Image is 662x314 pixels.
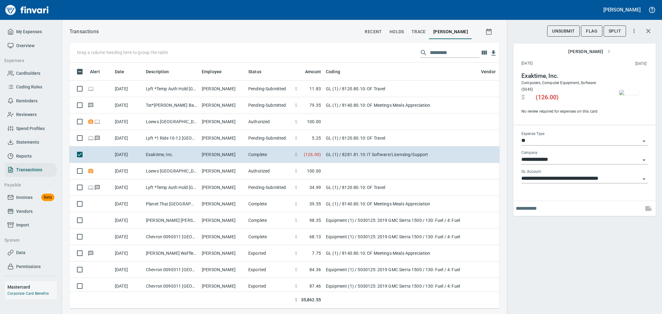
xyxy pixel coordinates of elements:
td: [PERSON_NAME] Waffles & Espre Brush Prairie [GEOGRAPHIC_DATA] [143,245,199,262]
span: Flag [586,27,597,35]
td: [PERSON_NAME] [199,196,246,212]
span: Vendor [481,68,504,75]
span: Transactions [16,166,42,174]
span: holds [390,28,404,36]
a: Statements [5,135,57,149]
span: System [4,236,51,244]
button: Open [640,156,648,164]
span: Cardholders [16,70,40,77]
a: Reminders [5,94,57,108]
a: Overview [5,39,57,53]
span: 98.35 [309,217,321,223]
span: Online transaction [88,87,94,91]
td: Authorized [246,114,292,130]
span: Reviewers [16,111,37,119]
span: Permissions [16,263,41,271]
td: [PERSON_NAME] [PERSON_NAME] Fuel #9460 [GEOGRAPHIC_DATA] [GEOGRAPHIC_DATA] [143,212,199,229]
td: Complete [246,146,292,163]
td: [PERSON_NAME] [199,262,246,278]
button: [PERSON_NAME] [566,46,613,57]
img: receipts%2Ftapani%2F2025-10-14%2Fm6ilZqKZ5KTEzndSJQbZ6m1gm6t2__rwhaxggDTRXAwu74RZIj_thumb.jpg [619,90,639,95]
span: Has messages [88,103,94,107]
span: Alert [90,68,100,75]
td: Exaktime, Inc. [143,146,199,163]
span: Split [609,27,621,35]
td: Tst*[PERSON_NAME] Barbecue [GEOGRAPHIC_DATA] [GEOGRAPHIC_DATA] [143,97,199,114]
td: Complete [246,212,292,229]
td: Chevron 0090311 [GEOGRAPHIC_DATA] [143,278,199,294]
span: Employee [202,68,230,75]
a: Reviewers [5,108,57,122]
span: Coding Rules [16,83,42,91]
span: Online transaction [94,119,101,123]
span: $ [295,119,297,125]
span: $ [295,151,297,158]
td: [PERSON_NAME] [199,81,246,97]
td: [DATE] [112,179,143,196]
span: Computers, Computer Equipment, Software (5045) [521,81,596,92]
p: Drag a column heading here to group the table [77,49,168,56]
span: Spend Profiles [16,125,45,132]
span: Date [115,68,124,75]
button: Choose columns to display [480,48,489,57]
span: Has messages [94,185,101,189]
button: Payable [2,179,54,191]
td: [PERSON_NAME] [199,278,246,294]
label: Company [521,151,538,155]
span: Description [146,68,169,75]
span: Status [248,68,261,75]
span: Has messages [94,136,101,140]
td: [DATE] [112,146,143,163]
td: [DATE] [112,114,143,130]
span: $ [521,94,525,101]
td: Complete [246,196,292,212]
span: Import [16,221,29,229]
span: Invoices [16,194,33,201]
td: [PERSON_NAME] [199,212,246,229]
td: Pending-Submitted [246,81,292,97]
td: Authorized [246,163,292,179]
label: Expense Type [521,132,544,136]
td: Planet Thai [GEOGRAPHIC_DATA] [GEOGRAPHIC_DATA] [143,196,199,212]
a: Finvari [4,2,50,17]
td: Pending-Submitted [246,179,292,196]
span: Reminders [16,97,38,105]
td: Equipment (1) / 5030125: 2019 GMC Sierra 1500 / 130: Fuel / 4: Fuel [323,212,479,229]
span: ( 126.00 ) [536,94,559,101]
span: Vendor [481,68,496,75]
span: Amount [305,68,321,75]
span: $ [295,297,297,303]
span: Receipt Required [88,119,94,123]
span: Has messages [88,251,94,255]
nav: breadcrumb [70,28,99,35]
td: [PERSON_NAME] [199,146,246,163]
span: 39.55 [309,201,321,207]
td: Exported [246,245,292,262]
button: Open [640,137,648,146]
a: Import [5,218,57,232]
a: Permissions [5,260,57,274]
span: Beta [41,194,54,201]
td: GL (1) / 8120.80.10: OF Travel [323,179,479,196]
a: My Expenses [5,25,57,39]
td: Exported [246,278,292,294]
td: [DATE] [112,130,143,146]
span: 100.00 [307,168,321,174]
span: 5.25 [312,135,321,141]
td: [PERSON_NAME] [199,163,246,179]
span: Statements [16,138,39,146]
span: Online transaction [88,185,94,189]
td: Loews [GEOGRAPHIC_DATA] [GEOGRAPHIC_DATA] [GEOGRAPHIC_DATA] [143,163,199,179]
span: $ [295,234,297,240]
span: 87.46 [309,283,321,289]
td: Chevron 0090311 [GEOGRAPHIC_DATA] [143,262,199,278]
td: GL (1) / 8140.80.10: OF Meetings Meals Appreciation [323,245,479,262]
span: Receipt Required [88,169,94,173]
td: [DATE] [112,196,143,212]
span: $ [295,250,297,256]
td: [DATE] [112,81,143,97]
span: $ [295,184,297,191]
span: $ [295,267,297,273]
span: Online transaction [88,136,94,140]
button: Open [640,175,648,183]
